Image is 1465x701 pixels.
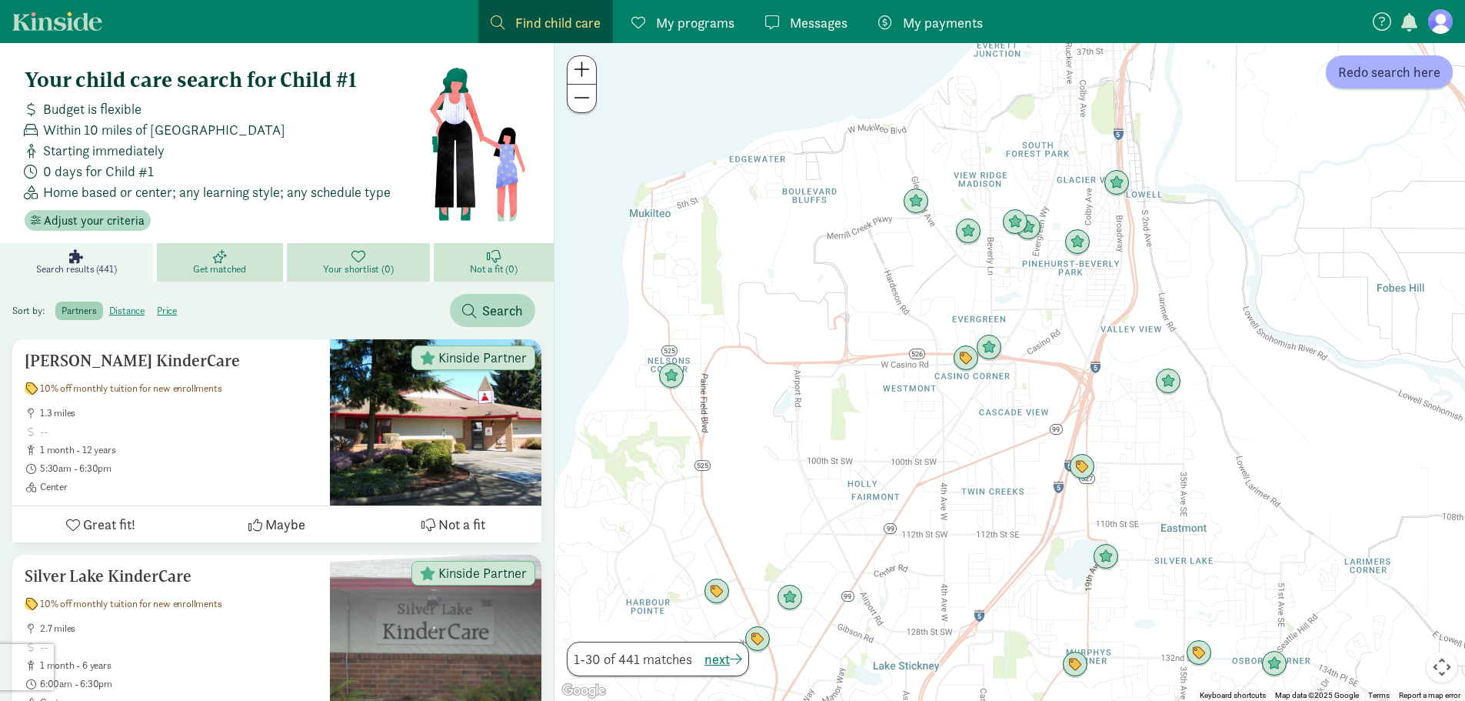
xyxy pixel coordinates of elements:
[903,189,929,215] div: Click to see details
[12,506,188,542] button: Great fit!
[1261,651,1287,677] div: Click to see details
[40,481,318,493] span: Center
[12,304,53,317] span: Sort by:
[25,68,428,92] h4: Your child care search for Child #1
[574,649,692,669] span: 1-30 of 441 matches
[470,263,517,275] span: Not a fit (0)
[43,182,391,202] span: Home based or center; any learning style; any schedule type
[450,294,535,327] button: Search
[903,12,983,33] span: My payments
[1155,369,1181,395] div: Click to see details
[1093,544,1119,570] div: Click to see details
[1069,454,1095,480] div: Click to see details
[1275,691,1359,699] span: Map data ©2025 Google
[656,12,734,33] span: My programs
[36,263,116,275] span: Search results (441)
[1015,215,1041,241] div: Click to see details
[1368,691,1390,699] a: Terms (opens in new tab)
[1104,170,1130,196] div: Click to see details
[43,119,285,140] span: Within 10 miles of [GEOGRAPHIC_DATA]
[365,506,541,542] button: Not a fit
[1427,652,1457,683] button: Map camera controls
[265,514,305,535] span: Maybe
[40,382,221,395] span: 10% off monthly tuition for new enrollments
[438,351,527,365] span: Kinside Partner
[323,263,393,275] span: Your shortlist (0)
[40,678,318,690] span: 6:00am - 6:30pm
[40,659,318,672] span: 1 month - 6 years
[25,352,318,370] h5: [PERSON_NAME] KinderCare
[704,579,730,605] div: Click to see details
[43,161,154,182] span: 0 days for Child #1
[151,302,183,320] label: price
[103,302,151,320] label: distance
[515,12,601,33] span: Find child care
[43,98,142,119] span: Budget is flexible
[1326,55,1453,88] button: Redo search here
[790,12,847,33] span: Messages
[1062,652,1088,678] div: Click to see details
[12,12,102,31] a: Kinside
[43,140,165,161] span: Starting immediately
[953,345,979,372] div: Click to see details
[1399,691,1460,699] a: Report a map error
[955,219,981,245] div: Click to see details
[744,626,771,653] div: Click to see details
[40,407,318,419] span: 1.3 miles
[83,514,135,535] span: Great fit!
[287,243,434,282] a: Your shortlist (0)
[1002,209,1028,235] div: Click to see details
[434,243,554,282] a: Not a fit (0)
[188,506,365,542] button: Maybe
[25,567,318,586] h5: Silver Lake KinderCare
[40,598,221,610] span: 10% off monthly tuition for new enrollments
[976,335,1002,361] div: Click to see details
[1200,690,1266,701] button: Keyboard shortcuts
[40,462,318,475] span: 5:30am - 6:30pm
[558,681,609,701] a: Open this area in Google Maps (opens a new window)
[157,243,287,282] a: Get matched
[193,263,246,275] span: Get matched
[438,514,485,535] span: Not a fit
[558,681,609,701] img: Google
[777,585,803,611] div: Click to see details
[40,444,318,456] span: 1 month - 12 years
[1186,640,1212,666] div: Click to see details
[1064,229,1090,255] div: Click to see details
[55,302,102,320] label: partners
[658,363,684,389] div: Click to see details
[482,300,523,321] span: Search
[25,210,151,232] button: Adjust your criteria
[40,623,318,635] span: 2.7 miles
[704,649,742,669] button: next
[44,212,145,230] span: Adjust your criteria
[1338,62,1440,82] span: Redo search here
[438,566,527,580] span: Kinside Partner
